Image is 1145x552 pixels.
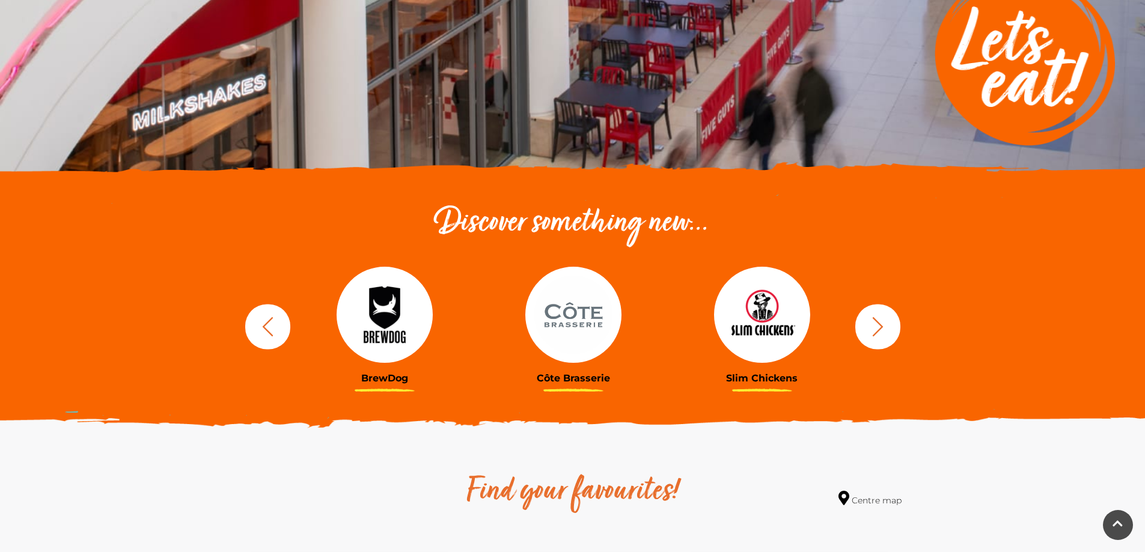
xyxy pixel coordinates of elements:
[239,204,906,243] h2: Discover something new...
[838,491,902,507] a: Centre map
[299,372,470,384] h3: BrewDog
[488,267,659,384] a: Côte Brasserie
[677,372,847,384] h3: Slim Chickens
[353,473,792,511] h2: Find your favourites!
[299,267,470,384] a: BrewDog
[488,372,659,384] h3: Côte Brasserie
[677,267,847,384] a: Slim Chickens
